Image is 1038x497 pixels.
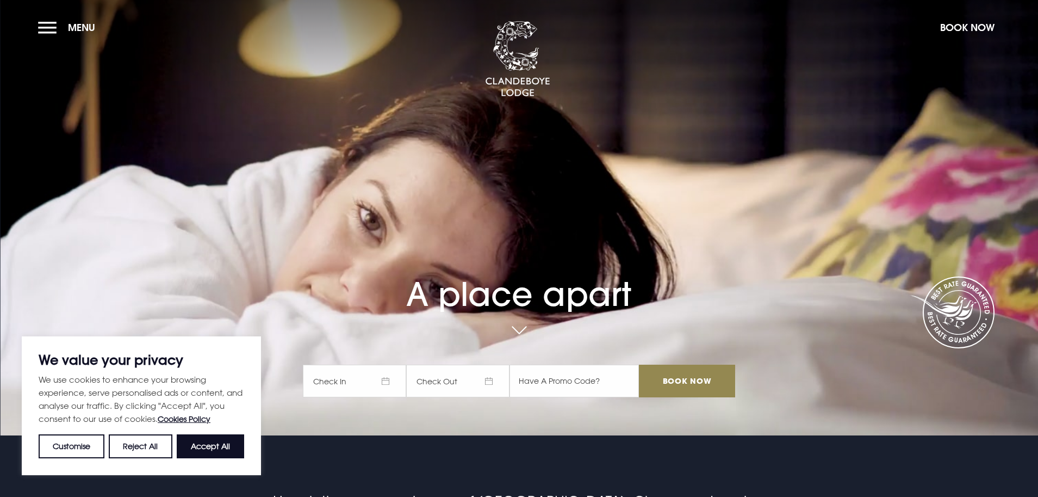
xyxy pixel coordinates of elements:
[158,414,210,424] a: Cookies Policy
[303,365,406,397] span: Check In
[39,353,244,366] p: We value your privacy
[935,16,1000,39] button: Book Now
[22,336,261,475] div: We value your privacy
[485,21,550,97] img: Clandeboye Lodge
[303,244,735,314] h1: A place apart
[68,21,95,34] span: Menu
[639,365,735,397] input: Book Now
[39,373,244,426] p: We use cookies to enhance your browsing experience, serve personalised ads or content, and analys...
[39,434,104,458] button: Customise
[406,365,509,397] span: Check Out
[509,365,639,397] input: Have A Promo Code?
[177,434,244,458] button: Accept All
[109,434,172,458] button: Reject All
[38,16,101,39] button: Menu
